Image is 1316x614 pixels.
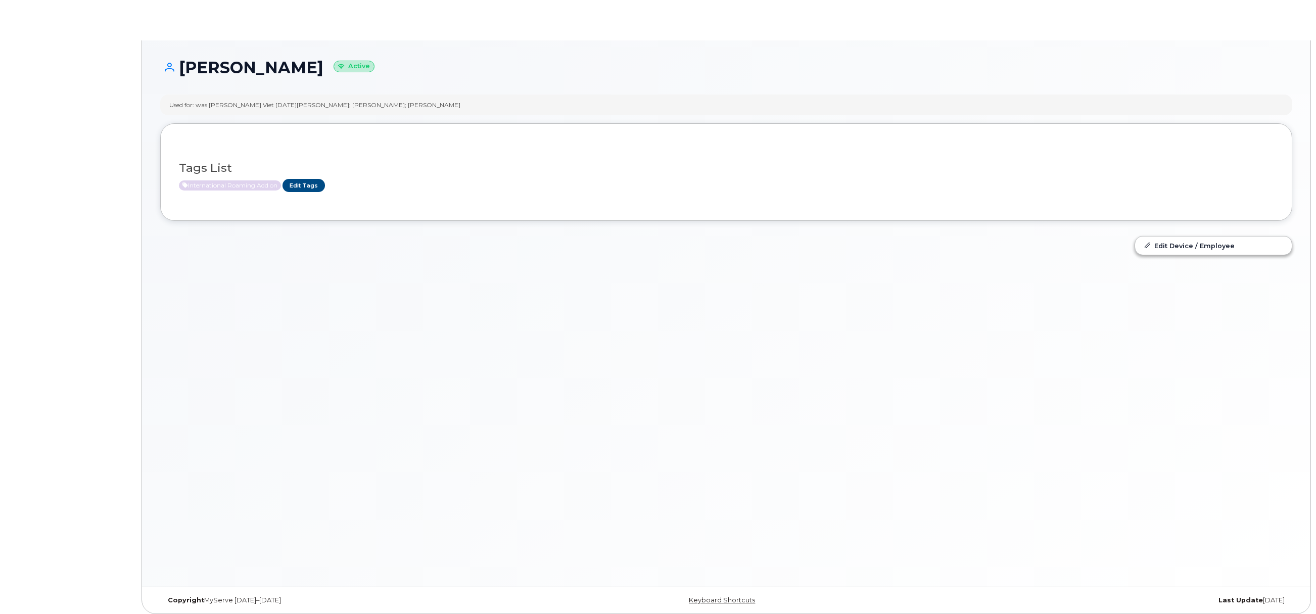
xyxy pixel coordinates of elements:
[179,180,281,191] span: Active
[169,101,460,109] div: Used for: was [PERSON_NAME] Viet [DATE][PERSON_NAME]; [PERSON_NAME]; [PERSON_NAME]
[283,179,325,192] a: Edit Tags
[1135,237,1292,255] a: Edit Device / Employee
[168,596,204,604] strong: Copyright
[160,59,1292,76] h1: [PERSON_NAME]
[179,162,1274,174] h3: Tags List
[689,596,755,604] a: Keyboard Shortcuts
[915,596,1292,604] div: [DATE]
[334,61,374,72] small: Active
[1218,596,1263,604] strong: Last Update
[160,596,538,604] div: MyServe [DATE]–[DATE]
